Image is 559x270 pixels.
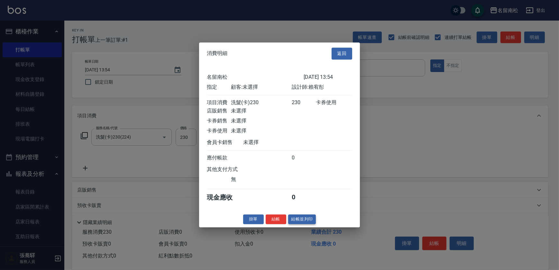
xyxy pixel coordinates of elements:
div: 顧客: 未選擇 [231,84,291,91]
div: 0 [292,155,316,161]
div: 應付帳款 [207,155,231,161]
div: 未選擇 [243,139,304,146]
div: 項目消費 [207,99,231,106]
div: 230 [292,99,316,106]
button: 結帳並列印 [288,214,316,224]
div: 設計師: 賴宥彤 [292,84,352,91]
div: 指定 [207,84,231,91]
button: 結帳 [266,214,286,224]
div: 現金應收 [207,193,243,202]
div: 卡券銷售 [207,118,231,124]
button: 掛單 [243,214,264,224]
div: 未選擇 [231,128,291,134]
div: [DATE] 13:54 [304,74,352,81]
div: 未選擇 [231,118,291,124]
div: 店販銷售 [207,108,231,114]
div: 0 [292,193,316,202]
div: 無 [231,176,291,183]
div: 卡券使用 [207,128,231,134]
div: 卡券使用 [316,99,352,106]
button: 返回 [332,48,352,59]
div: 其他支付方式 [207,166,255,173]
div: 會員卡銷售 [207,139,243,146]
div: 名留南松 [207,74,304,81]
div: 洗髮(卡)230 [231,99,291,106]
span: 消費明細 [207,50,227,57]
div: 未選擇 [231,108,291,114]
